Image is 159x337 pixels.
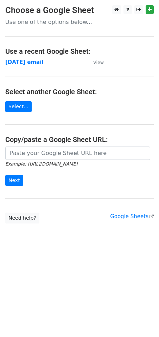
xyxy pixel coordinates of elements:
[5,101,32,112] a: Select...
[5,47,154,56] h4: Use a recent Google Sheet:
[5,5,154,15] h3: Choose a Google Sheet
[5,161,77,167] small: Example: [URL][DOMAIN_NAME]
[5,135,154,144] h4: Copy/paste a Google Sheet URL:
[5,175,23,186] input: Next
[110,213,154,220] a: Google Sheets
[93,60,104,65] small: View
[86,59,104,65] a: View
[5,213,39,223] a: Need help?
[5,147,150,160] input: Paste your Google Sheet URL here
[5,18,154,26] p: Use one of the options below...
[5,59,44,65] a: [DATE] email
[5,88,154,96] h4: Select another Google Sheet:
